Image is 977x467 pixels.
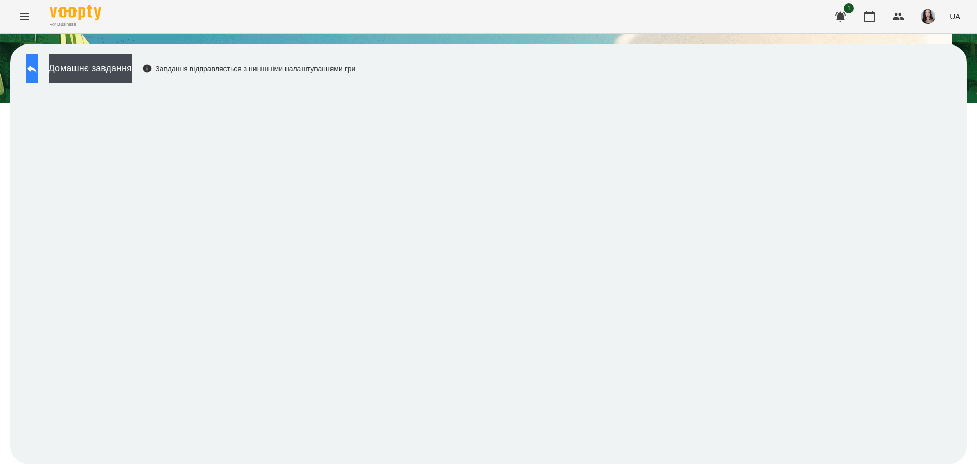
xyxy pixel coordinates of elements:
button: Домашнє завдання [49,54,132,83]
span: For Business [50,21,101,28]
img: Voopty Logo [50,5,101,20]
button: Menu [12,4,37,29]
span: UA [950,11,960,22]
div: Завдання відправляється з нинішніми налаштуваннями гри [142,64,356,74]
img: 23d2127efeede578f11da5c146792859.jpg [921,9,935,24]
button: UA [945,7,965,26]
span: 1 [844,3,854,13]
